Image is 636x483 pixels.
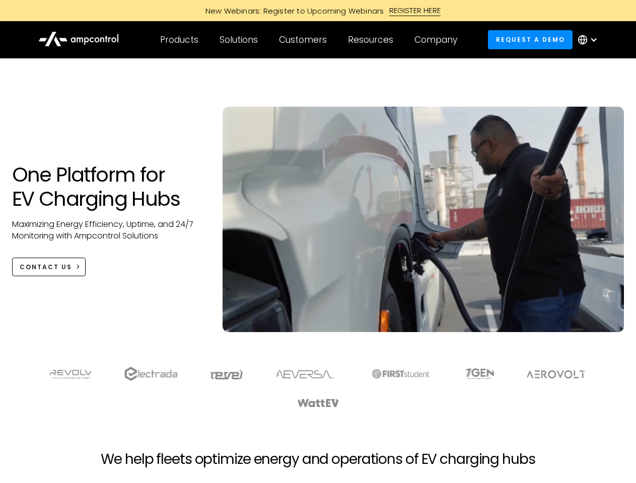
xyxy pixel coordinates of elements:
[12,219,203,242] p: Maximizing Energy Efficiency, Uptime, and 24/7 Monitoring with Ampcontrol Solutions
[160,34,198,45] div: Products
[101,451,535,468] h2: We help fleets optimize energy and operations of EV charging hubs
[389,5,441,16] div: REGISTER HERE
[297,399,339,407] img: WattEV logo
[414,34,457,45] div: Company
[220,34,258,45] div: Solutions
[488,30,573,49] a: Request a demo
[195,6,389,16] div: New Webinars: Register to Upcoming Webinars
[12,163,203,211] h1: One Platform for EV Charging Hubs
[526,370,586,378] img: Aerovolt Logo
[348,34,393,45] div: Resources
[279,34,327,45] div: Customers
[92,5,545,16] a: New Webinars: Register to Upcoming WebinarsREGISTER HERE
[124,367,177,381] img: electrada logo
[20,263,72,272] div: CONTACT US
[12,258,86,276] a: CONTACT US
